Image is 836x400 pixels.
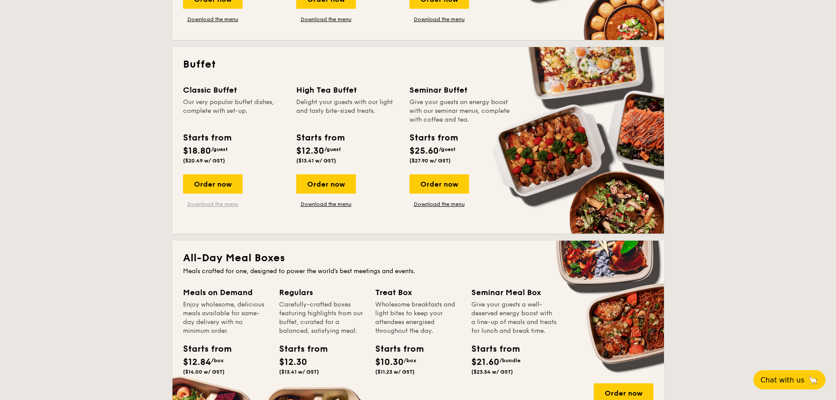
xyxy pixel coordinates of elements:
[409,131,457,144] div: Starts from
[409,98,512,124] div: Give your guests an energy boost with our seminar menus, complete with coffee and tea.
[279,369,319,375] span: ($13.41 w/ GST)
[409,201,469,208] a: Download the menu
[183,342,222,356] div: Starts from
[375,369,415,375] span: ($11.23 w/ GST)
[183,131,231,144] div: Starts from
[183,300,269,335] div: Enjoy wholesome, delicious meals available for same-day delivery with no minimum order.
[439,146,456,152] span: /guest
[808,375,818,385] span: 🦙
[183,58,653,72] h2: Buffet
[183,267,653,276] div: Meals crafted for one, designed to power the world's best meetings and events.
[279,300,365,335] div: Carefully-crafted boxes featuring highlights from our buffet, curated for a balanced, satisfying ...
[183,146,211,156] span: $18.80
[296,158,336,164] span: ($13.41 w/ GST)
[183,16,243,23] a: Download the menu
[471,342,511,356] div: Starts from
[183,98,286,124] div: Our very popular buffet dishes, complete with set-up.
[183,286,269,299] div: Meals on Demand
[409,84,512,96] div: Seminar Buffet
[409,16,469,23] a: Download the menu
[499,357,520,364] span: /bundle
[404,357,416,364] span: /box
[409,146,439,156] span: $25.60
[409,174,469,194] div: Order now
[211,146,228,152] span: /guest
[324,146,341,152] span: /guest
[183,174,243,194] div: Order now
[279,286,365,299] div: Regulars
[471,357,499,368] span: $21.60
[761,376,804,384] span: Chat with us
[183,158,225,164] span: ($20.49 w/ GST)
[409,158,451,164] span: ($27.90 w/ GST)
[471,369,513,375] span: ($23.54 w/ GST)
[183,251,653,265] h2: All-Day Meal Boxes
[296,98,399,124] div: Delight your guests with our light and tasty bite-sized treats.
[753,370,825,389] button: Chat with us🦙
[375,286,461,299] div: Treat Box
[183,201,243,208] a: Download the menu
[296,16,356,23] a: Download the menu
[279,342,319,356] div: Starts from
[296,174,356,194] div: Order now
[183,357,211,368] span: $12.84
[296,131,344,144] div: Starts from
[375,300,461,335] div: Wholesome breakfasts and light bites to keep your attendees energised throughout the day.
[279,357,307,368] span: $12.30
[471,300,557,335] div: Give your guests a well-deserved energy boost with a line-up of meals and treats for lunch and br...
[183,84,286,96] div: Classic Buffet
[375,357,404,368] span: $10.30
[296,84,399,96] div: High Tea Buffet
[471,286,557,299] div: Seminar Meal Box
[296,201,356,208] a: Download the menu
[375,342,415,356] div: Starts from
[183,369,225,375] span: ($14.00 w/ GST)
[296,146,324,156] span: $12.30
[211,357,224,364] span: /box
